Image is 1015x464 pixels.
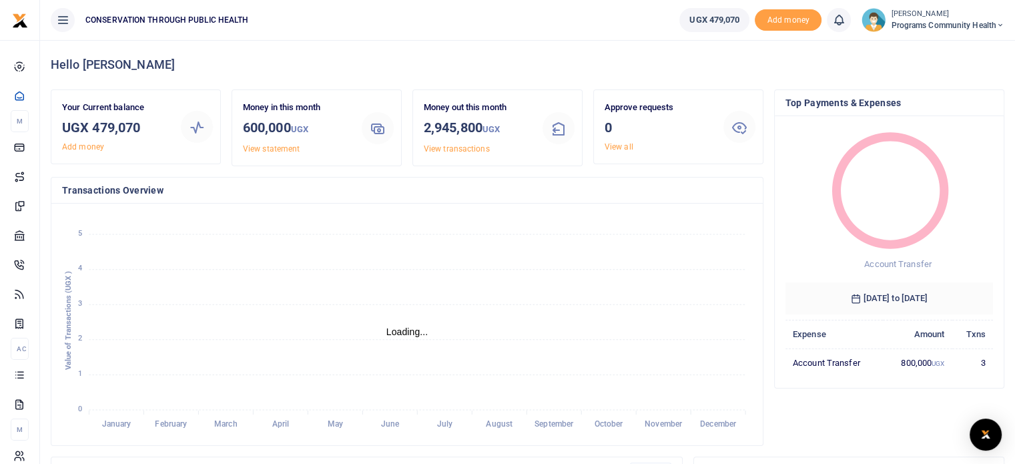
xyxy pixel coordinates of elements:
tspan: 2 [78,334,82,343]
span: Programs Community Health [891,19,1004,31]
tspan: 4 [78,264,82,272]
tspan: November [645,419,683,429]
tspan: 1 [78,369,82,378]
a: View transactions [424,144,490,154]
h4: Hello [PERSON_NAME] [51,57,1004,72]
th: Txns [952,320,994,349]
tspan: February [155,419,187,429]
li: Ac [11,338,29,360]
p: Money in this month [243,101,351,115]
img: logo-small [12,13,28,29]
li: Toup your wallet [755,9,821,31]
span: CONSERVATION THROUGH PUBLIC HEALTH [80,14,254,26]
li: M [11,110,29,132]
small: [PERSON_NAME] [891,9,1004,20]
a: Add money [755,14,821,24]
th: Amount [883,320,952,349]
td: 800,000 [883,349,952,377]
a: View statement [243,144,300,154]
tspan: 0 [78,405,82,413]
span: UGX 479,070 [689,13,739,27]
td: Account Transfer [785,349,883,377]
th: Expense [785,320,883,349]
span: Add money [755,9,821,31]
tspan: April [272,419,290,429]
tspan: July [436,419,452,429]
h3: 0 [605,118,713,138]
tspan: 5 [78,229,82,238]
small: UGX [291,124,308,134]
h4: Top Payments & Expenses [785,95,993,110]
h3: 600,000 [243,118,351,140]
h3: UGX 479,070 [62,118,170,138]
span: Account Transfer [864,259,932,269]
a: logo-small logo-large logo-large [12,15,28,25]
tspan: September [535,419,574,429]
li: Wallet ballance [674,8,755,32]
small: UGX [482,124,500,134]
h6: [DATE] to [DATE] [785,282,993,314]
tspan: December [700,419,737,429]
tspan: May [328,419,343,429]
tspan: March [214,419,238,429]
li: M [11,419,29,441]
tspan: June [381,419,400,429]
small: UGX [932,360,944,367]
tspan: August [486,419,513,429]
h3: 2,945,800 [424,118,532,140]
tspan: October [595,419,624,429]
img: profile-user [862,8,886,32]
tspan: January [102,419,131,429]
a: Add money [62,142,104,152]
p: Money out this month [424,101,532,115]
a: profile-user [PERSON_NAME] Programs Community Health [862,8,1004,32]
a: UGX 479,070 [679,8,749,32]
h4: Transactions Overview [62,183,752,198]
div: Open Intercom Messenger [970,419,1002,451]
p: Your Current balance [62,101,170,115]
p: Approve requests [605,101,713,115]
text: Loading... [386,326,428,337]
text: Value of Transactions (UGX ) [64,271,73,371]
a: View all [605,142,633,152]
tspan: 3 [78,299,82,308]
td: 3 [952,349,994,377]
